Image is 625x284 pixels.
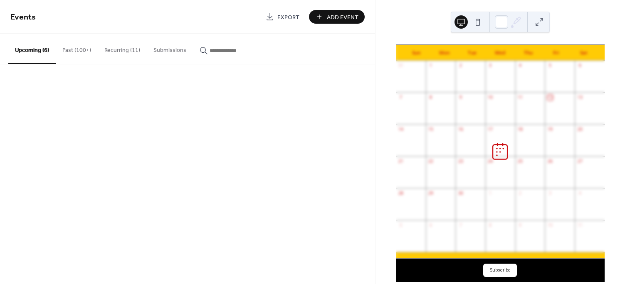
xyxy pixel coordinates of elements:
[517,127,523,132] div: 18
[577,95,583,100] div: 13
[517,95,523,100] div: 11
[487,63,493,69] div: 3
[398,190,404,196] div: 28
[542,45,570,61] div: Fri
[259,10,306,24] a: Export
[517,190,523,196] div: 2
[487,222,493,228] div: 8
[309,10,365,24] button: Add Event
[487,95,493,100] div: 10
[483,264,517,277] button: Subscribe
[8,34,56,64] button: Upcoming (6)
[458,127,464,132] div: 16
[458,63,464,69] div: 2
[517,158,523,164] div: 25
[547,222,553,228] div: 10
[458,95,464,100] div: 9
[577,222,583,228] div: 11
[147,34,193,63] button: Submissions
[10,9,36,25] span: Events
[577,158,583,164] div: 27
[547,158,553,164] div: 26
[486,45,514,61] div: Wed
[547,63,553,69] div: 5
[517,222,523,228] div: 9
[547,127,553,132] div: 19
[517,63,523,69] div: 4
[428,95,434,100] div: 8
[327,13,358,22] span: Add Event
[547,95,553,100] div: 12
[577,127,583,132] div: 20
[458,45,486,61] div: Tue
[398,158,404,164] div: 21
[577,63,583,69] div: 6
[458,190,464,196] div: 30
[458,222,464,228] div: 7
[398,127,404,132] div: 14
[458,158,464,164] div: 23
[398,63,404,69] div: 31
[487,190,493,196] div: 1
[277,13,299,22] span: Export
[98,34,147,63] button: Recurring (11)
[428,158,434,164] div: 22
[428,190,434,196] div: 29
[570,45,598,61] div: Sat
[428,127,434,132] div: 15
[487,158,493,164] div: 24
[487,127,493,132] div: 17
[398,222,404,228] div: 5
[514,45,542,61] div: Thu
[547,190,553,196] div: 3
[428,222,434,228] div: 6
[403,45,430,61] div: Sun
[430,45,458,61] div: Mon
[56,34,98,63] button: Past (100+)
[428,63,434,69] div: 1
[577,190,583,196] div: 4
[398,95,404,100] div: 7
